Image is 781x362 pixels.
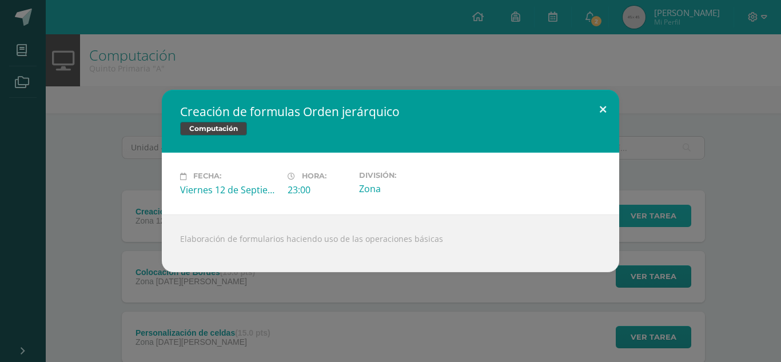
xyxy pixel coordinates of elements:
[193,172,221,181] span: Fecha:
[180,184,278,196] div: Viernes 12 de Septiembre
[359,171,457,180] label: División:
[302,172,326,181] span: Hora:
[359,182,457,195] div: Zona
[180,104,601,120] h2: Creación de formulas Orden jerárquico
[587,90,619,129] button: Close (Esc)
[162,214,619,272] div: Elaboración de formularios haciendo uso de las operaciones básicas
[288,184,350,196] div: 23:00
[180,122,247,136] span: Computación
